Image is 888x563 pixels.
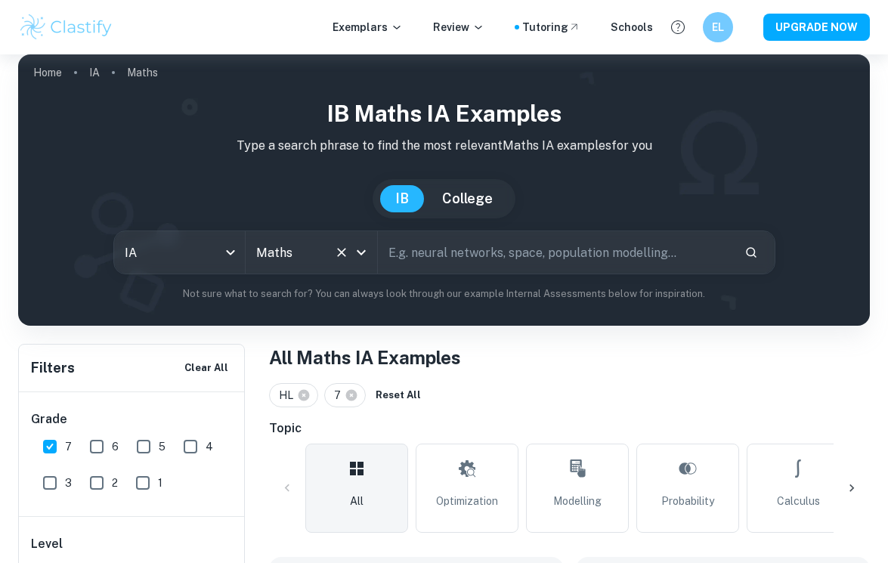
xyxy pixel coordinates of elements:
[703,12,733,42] button: EL
[777,493,820,509] span: Calculus
[30,286,858,302] p: Not sure what to search for? You can always look through our example Internal Assessments below f...
[114,231,246,274] div: IA
[279,387,300,404] span: HL
[553,493,602,509] span: Modelling
[18,54,870,326] img: profile cover
[65,438,72,455] span: 7
[30,137,858,155] p: Type a search phrase to find the most relevant Maths IA examples for you
[436,493,498,509] span: Optimization
[333,19,403,36] p: Exemplars
[31,535,234,553] h6: Level
[351,242,372,263] button: Open
[378,231,732,274] input: E.g. neural networks, space, population modelling...
[269,419,870,438] h6: Topic
[269,383,318,407] div: HL
[33,62,62,83] a: Home
[738,240,764,265] button: Search
[89,62,100,83] a: IA
[31,410,234,428] h6: Grade
[127,64,158,81] p: Maths
[206,438,213,455] span: 4
[112,438,119,455] span: 6
[380,185,424,212] button: IB
[65,475,72,491] span: 3
[522,19,580,36] a: Tutoring
[31,357,75,379] h6: Filters
[427,185,508,212] button: College
[334,387,348,404] span: 7
[269,344,870,371] h1: All Maths IA Examples
[159,438,166,455] span: 5
[665,14,691,40] button: Help and Feedback
[331,242,352,263] button: Clear
[433,19,484,36] p: Review
[324,383,366,407] div: 7
[30,97,858,131] h1: IB Maths IA examples
[112,475,118,491] span: 2
[350,493,364,509] span: All
[372,384,425,407] button: Reset All
[181,357,232,379] button: Clear All
[763,14,870,41] button: UPGRADE NOW
[611,19,653,36] a: Schools
[710,19,727,36] h6: EL
[661,493,714,509] span: Probability
[158,475,162,491] span: 1
[18,12,114,42] img: Clastify logo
